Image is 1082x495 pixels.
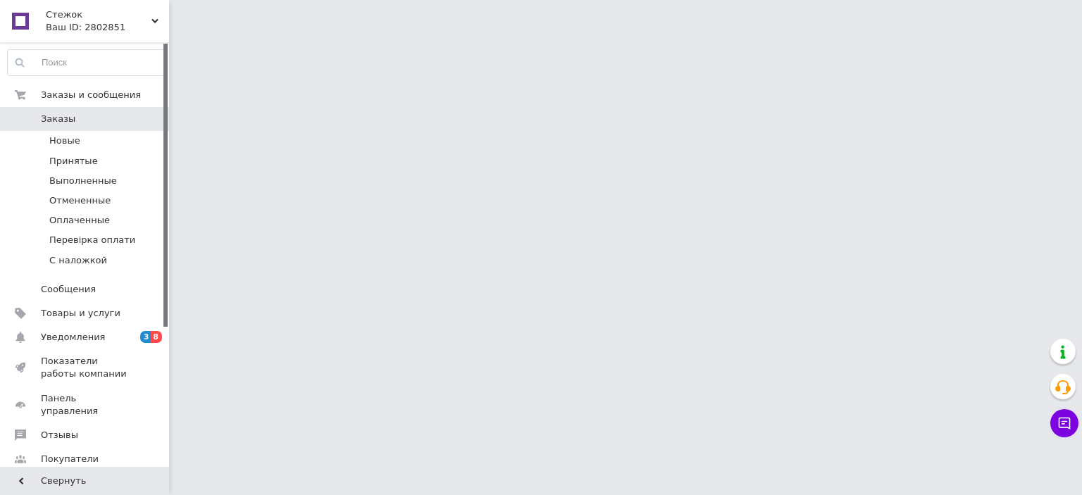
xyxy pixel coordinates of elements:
[41,283,96,296] span: Сообщения
[140,331,151,343] span: 3
[41,453,99,465] span: Покупатели
[49,134,80,147] span: Новые
[46,8,151,21] span: Стежок
[41,355,130,380] span: Показатели работы компании
[41,429,78,441] span: Отзывы
[49,175,117,187] span: Выполненные
[41,307,120,320] span: Товары и услуги
[41,392,130,418] span: Панель управления
[49,194,111,207] span: Отмененные
[1050,409,1078,437] button: Чат с покупателем
[151,331,162,343] span: 8
[41,89,141,101] span: Заказы и сообщения
[49,155,98,168] span: Принятые
[49,234,135,246] span: Перевірка оплати
[49,254,107,267] span: С наложкой
[46,21,169,34] div: Ваш ID: 2802851
[41,113,75,125] span: Заказы
[8,50,166,75] input: Поиск
[49,214,110,227] span: Оплаченные
[41,331,105,344] span: Уведомления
